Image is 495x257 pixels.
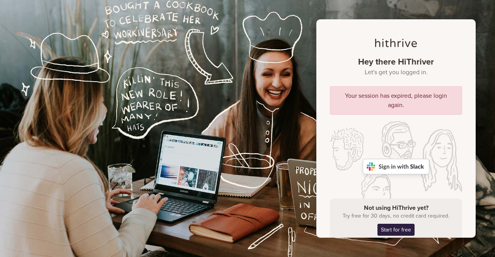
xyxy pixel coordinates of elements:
img: hithrive-logo-dark.4eb238aa.svg [375,39,417,47]
h1: Hey there HiThriver [330,57,462,77]
div: Your session has expired, please login again. [330,86,462,115]
img: Sign in with Slack [363,159,429,174]
small: Let's get you logged in. [330,69,462,76]
p: Try free for 30 days, no credit card required. [336,212,456,220]
h4: Not using HiThrive yet? [336,204,456,212]
a: Start for free [377,224,415,236]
